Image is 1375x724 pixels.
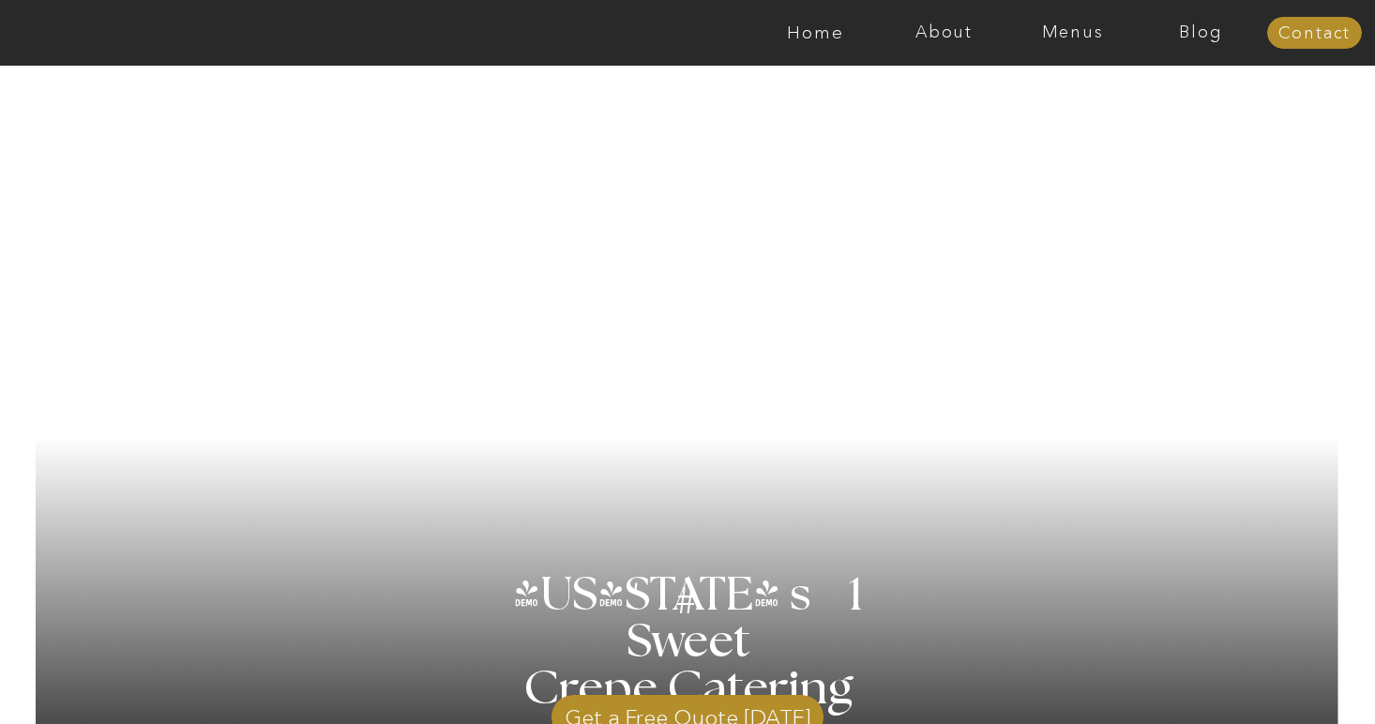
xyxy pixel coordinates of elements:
h3: # [635,582,742,637]
h1: [US_STATE] s 1 Sweet Crepe Catering [448,572,928,713]
a: About [880,23,1008,42]
a: Home [751,23,880,42]
a: Menus [1008,23,1137,42]
a: Contact [1267,24,1362,43]
a: Blog [1137,23,1265,42]
h3: ' [598,572,675,619]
